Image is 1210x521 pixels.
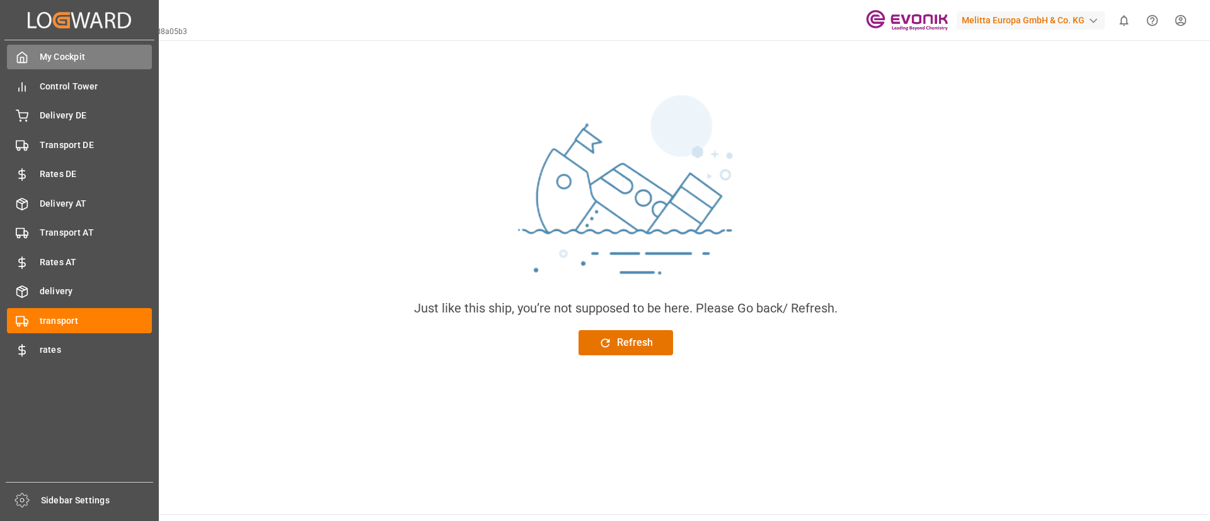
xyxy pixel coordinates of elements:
span: Transport DE [40,139,153,152]
span: rates [40,343,153,357]
a: Transport AT [7,220,152,245]
div: Melitta Europa GmbH & Co. KG [957,11,1105,30]
button: Refresh [579,330,673,355]
a: Transport DE [7,132,152,157]
span: Transport AT [40,226,153,239]
button: Melitta Europa GmbH & Co. KG [957,8,1110,32]
a: Rates DE [7,162,152,186]
div: Just like this ship, you’re not supposed to be here. Please Go back/ Refresh. [414,299,838,318]
span: Rates AT [40,256,153,269]
span: Delivery AT [40,197,153,210]
span: My Cockpit [40,50,153,64]
img: sinking_ship.png [437,89,815,299]
span: delivery [40,285,153,298]
button: Help Center [1138,6,1167,35]
a: Delivery DE [7,103,152,128]
span: Delivery DE [40,109,153,122]
span: Sidebar Settings [41,494,154,507]
button: show 0 new notifications [1110,6,1138,35]
div: Refresh [599,335,653,350]
a: Delivery AT [7,191,152,215]
a: delivery [7,279,152,304]
a: rates [7,338,152,362]
span: Control Tower [40,80,153,93]
span: transport [40,314,153,328]
a: transport [7,308,152,333]
a: My Cockpit [7,45,152,69]
a: Rates AT [7,249,152,274]
img: Evonik-brand-mark-Deep-Purple-RGB.jpeg_1700498283.jpeg [866,9,948,31]
span: Rates DE [40,168,153,181]
a: Control Tower [7,74,152,98]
